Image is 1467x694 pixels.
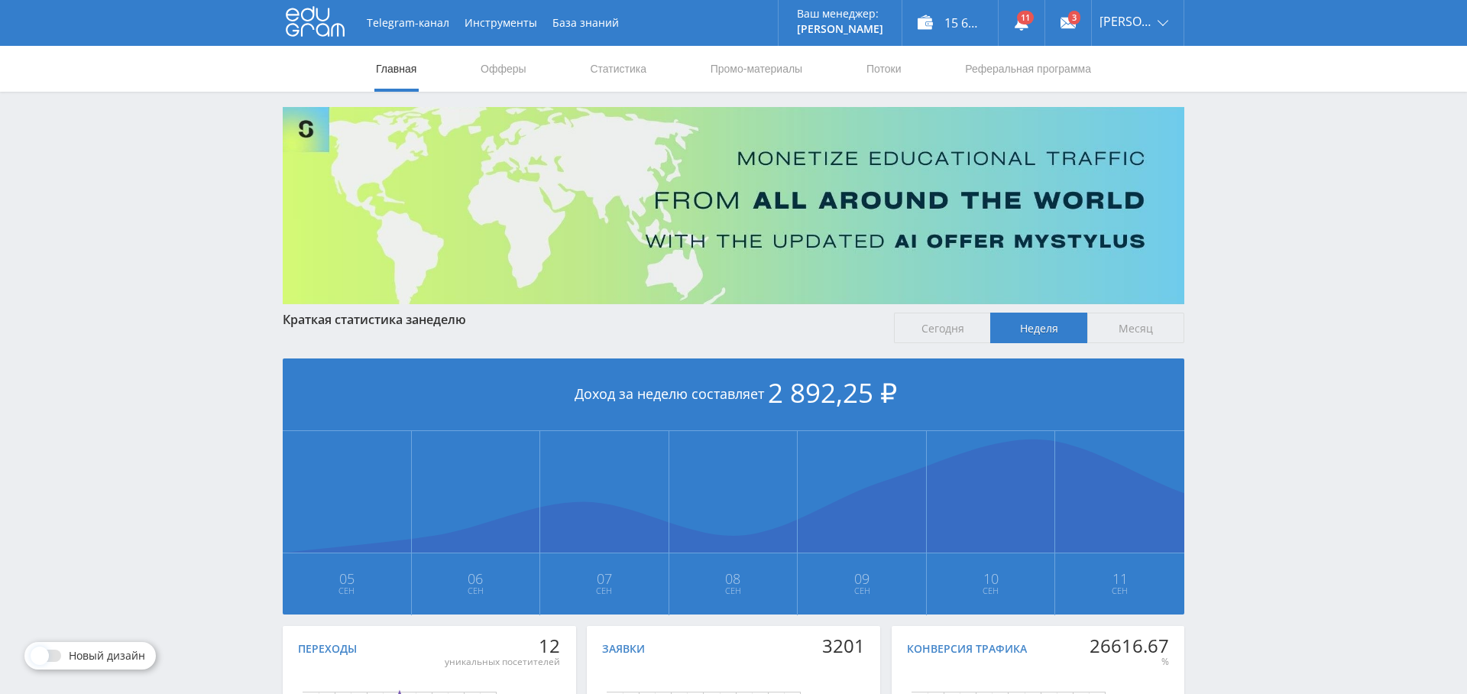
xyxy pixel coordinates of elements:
[907,643,1027,655] div: Конверсия трафика
[1087,313,1184,343] span: Месяц
[797,23,883,35] p: [PERSON_NAME]
[602,643,645,655] div: Заявки
[445,635,560,657] div: 12
[283,313,879,326] div: Краткая статистика за
[670,585,797,597] span: Сен
[670,572,797,585] span: 08
[541,572,668,585] span: 07
[413,572,539,585] span: 06
[894,313,991,343] span: Сегодня
[797,8,883,20] p: Ваш менеджер:
[283,107,1184,304] img: Banner
[588,46,648,92] a: Статистика
[413,585,539,597] span: Сен
[865,46,903,92] a: Потоки
[709,46,804,92] a: Промо-материалы
[298,643,357,655] div: Переходы
[928,585,1054,597] span: Сен
[822,635,865,657] div: 3201
[374,46,418,92] a: Главная
[928,572,1054,585] span: 10
[69,650,145,662] span: Новый дизайн
[1090,656,1169,668] div: %
[1090,635,1169,657] div: 26616.67
[1056,585,1184,597] span: Сен
[768,375,897,410] span: 2 892,25 ₽
[283,585,410,597] span: Сен
[479,46,528,92] a: Офферы
[1099,15,1153,28] span: [PERSON_NAME]
[963,46,1093,92] a: Реферальная программа
[283,572,410,585] span: 05
[798,572,925,585] span: 09
[990,313,1087,343] span: Неделя
[1056,572,1184,585] span: 11
[419,311,466,328] span: неделю
[283,358,1184,431] div: Доход за неделю составляет
[445,656,560,668] div: уникальных посетителей
[541,585,668,597] span: Сен
[798,585,925,597] span: Сен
